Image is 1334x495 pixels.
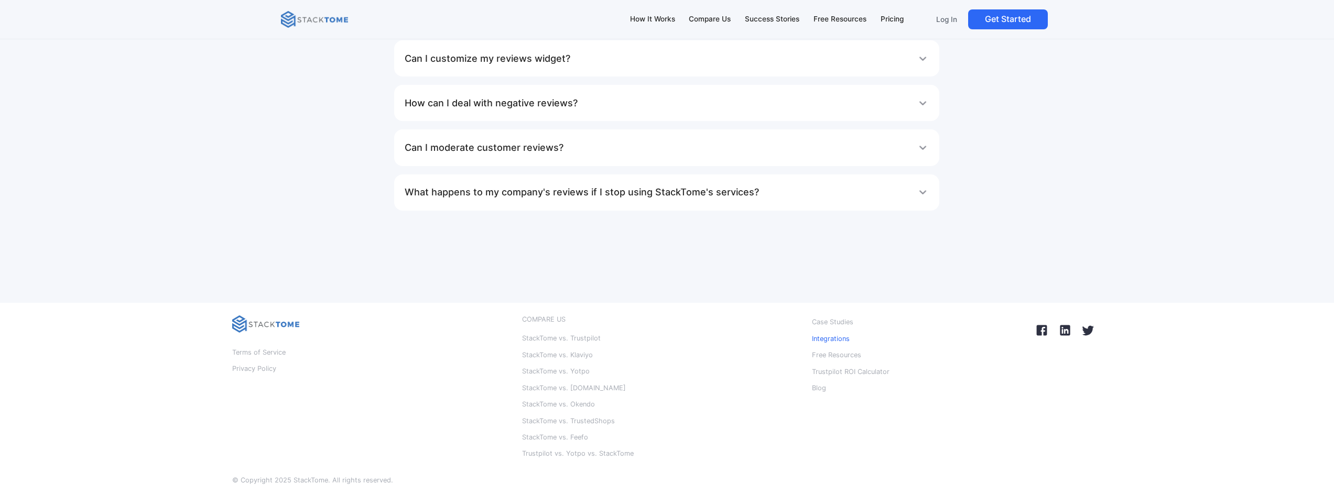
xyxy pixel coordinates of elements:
[405,137,563,158] h1: Can I moderate customer reviews?
[812,381,826,395] a: Blog
[522,414,615,428] a: StackTome vs. TrustedShops
[875,8,908,30] a: Pricing
[812,315,853,329] a: Case Studies
[232,315,299,332] img: StackTome logo
[522,398,595,411] a: StackTome vs. Okendo
[405,93,578,114] h1: How can I deal with negative reviews?
[405,48,570,69] h1: Can I customize my reviews widget?
[522,447,634,460] a: Trustpilot vs. Yotpo vs. StackTome
[232,362,276,376] a: Privacy Policy
[745,14,799,25] div: Success Stories
[522,365,590,378] a: StackTome vs. Yotpo
[684,8,736,30] a: Compare Us
[968,9,1048,29] a: Get Started
[812,348,861,362] a: Free Resources
[232,346,286,359] a: Terms of Service
[522,332,601,345] a: StackTome vs. Trustpilot
[1032,321,1051,339] img: StackTome Facebook profile
[929,9,964,29] a: Log In
[1056,321,1075,339] img: StackTome LinkedIn profile
[232,476,393,485] p: © Copyright 2025 StackTome. All rights reserved.
[522,315,566,329] a: COMPARE US
[812,365,890,379] a: Trustpilot ROI Calculator
[812,332,850,346] a: Integrations
[522,381,626,395] a: StackTome vs. [DOMAIN_NAME]
[740,8,805,30] a: Success Stories
[936,15,957,24] p: Log In
[405,182,759,203] h1: What happens to my company's reviews if I stop using StackTome's services?
[630,14,675,25] div: How It Works
[522,315,566,324] div: COMPARE US
[1079,321,1098,339] img: StackTome X (Twitter) profile
[522,431,588,444] a: StackTome vs. Feefo
[881,14,904,25] div: Pricing
[522,348,593,362] a: StackTome vs. Klaviyo
[625,8,680,30] a: How It Works
[689,14,731,25] div: Compare Us
[808,8,871,30] a: Free Resources
[814,14,866,25] div: Free Resources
